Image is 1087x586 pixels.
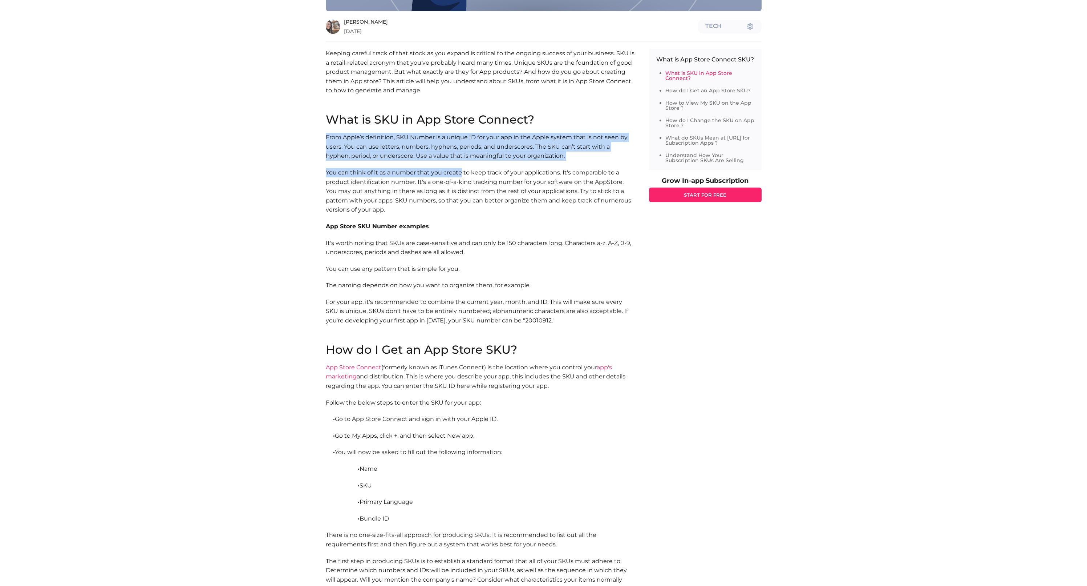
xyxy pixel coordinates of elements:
[665,70,732,81] a: What is SKU in App Store Connect?
[358,465,360,472] b: ·
[326,363,634,391] p: (formerly known as iTunes Connect) is the location where you control your and distribution. This ...
[326,344,634,356] h2: How do I Get an App Store SKU?
[326,223,429,230] b: App Store SKU Number examples
[326,114,634,125] h2: What is SKU in App Store Connect?
[326,414,634,424] p: Go to App Store Connect and sign in with your Apple ID.
[665,87,751,94] a: How do I Get an App Store SKU?
[326,264,634,274] p: You can use any pattern that is simple for you.
[326,168,634,214] p: You can think of it as a number that you create to keep track of your applications. It's comparab...
[705,23,722,30] span: Tech
[326,464,634,474] p: Name
[326,514,634,523] p: Bundle ID
[326,481,634,490] p: SKU
[333,416,335,422] b: ·
[665,152,744,164] a: Understand How Your Subscription SKUs Are Selling
[358,515,360,522] b: ·
[326,297,634,344] p: For your app, it's recommended to combine the current year, month, and ID. This will make sure ev...
[649,188,762,202] a: START FOR FREE
[665,135,750,146] a: What do SKUs Mean at [URL] for Subscription Apps？
[333,449,335,455] b: ·
[326,133,634,161] p: From Apple’s definition, SKU Number is a unique ID for your app in the Apple system that is not s...
[326,447,634,457] p: You will now be asked to fill out the following information:
[665,100,751,111] a: How to View My SKU on the App Store？
[326,238,634,257] p: It's worth noting that SKUs are case-sensitive and can only be 150 characters long. Characters a-...
[665,117,754,129] a: How do I Change the SKU on App Store？
[344,29,694,34] span: [DATE]
[358,482,360,489] b: ·
[344,19,694,24] span: [PERSON_NAME]
[326,497,634,507] p: Primary Language
[358,498,360,505] b: ·
[326,19,340,34] img: aubrey.jpg
[326,398,634,408] p: Follow the below steps to enter the SKU for your app:
[326,49,634,95] p: Keeping careful track of that stock as you expand is critical to the ongoing success of your busi...
[326,364,381,371] a: App Store Connect
[326,281,634,290] p: The naming depends on how you want to organize them, for example
[649,177,762,184] p: Grow In-app Subscription
[326,431,634,441] p: Go to My Apps, click +, and then select New app.
[333,432,335,439] b: ·
[656,56,754,63] p: What is App Store Connect SKU?
[326,530,634,549] p: There is no one-size-fits-all approach for producing SKUs. It is recommended to list out all the ...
